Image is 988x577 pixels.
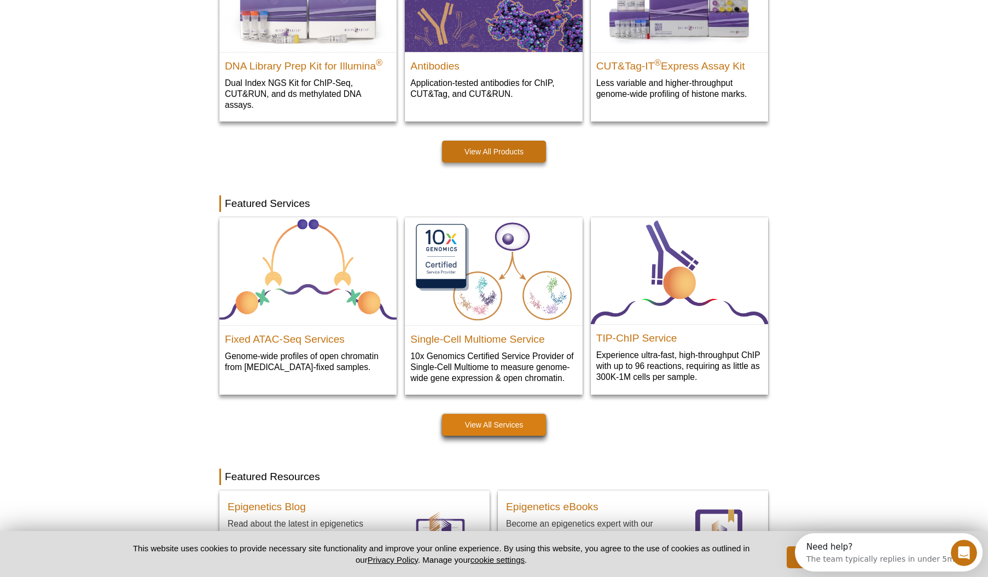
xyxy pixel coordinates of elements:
h2: DNA Library Prep Kit for Illumina [225,55,391,72]
p: Experience ultra-fast, high-throughput ChIP with up to 96 reactions, requiring as little as 300K-... [596,349,763,383]
img: Fixed ATAC-Seq Services [219,217,397,326]
div: The team typically replies in under 5m [11,18,160,30]
div: Open Intercom Messenger [4,4,192,34]
p: Application-tested antibodies for ChIP, CUT&Tag, and CUT&RUN. [410,77,577,100]
a: Single-Cell Multiome Servicee Single-Cell Multiome Service 10x Genomics Certified Service Provide... [405,217,582,395]
a: Epigenetics Blog [228,499,306,518]
p: Genome-wide profiles of open chromatin from [MEDICAL_DATA]-fixed samples. [225,350,391,373]
p: This website uses cookies to provide necessary site functionality and improve your online experie... [114,543,769,566]
h2: Antibodies [410,55,577,72]
h2: Featured Resources [219,469,769,485]
img: TIP-ChIP Service [591,217,768,325]
img: Single-Cell Multiome Servicee [405,217,582,326]
a: Fixed ATAC-Seq Services Fixed ATAC-Seq Services Genome-wide profiles of open chromatin from [MEDI... [219,217,397,384]
p: 10x Genomics Certified Service Provider of Single-Cell Multiome to measure genome-wide gene expre... [410,350,577,384]
sup: ® [376,57,382,67]
a: View All Products [442,141,546,163]
a: View All Services [442,414,546,436]
sup: ® [654,57,661,67]
p: Dual Index NGS Kit for ChIP-Seq, CUT&RUN, and ds methylated DNA assays. [225,77,391,111]
h2: Fixed ATAC-Seq Services [225,328,391,345]
h2: Featured Services [219,195,769,212]
iframe: Intercom live chat discovery launcher [795,533,983,572]
h3: Epigenetics eBooks [506,501,598,512]
p: Read about the latest in epigenetics research. [228,518,391,540]
p: Become an epigenetics expert with our free eBooks. [506,518,670,540]
h2: TIP-ChIP Service [596,327,763,344]
button: Got it! [787,546,874,568]
h2: Single-Cell Multiome Service [410,328,577,345]
a: TIP-ChIP Service TIP-ChIP Service Experience ultra-fast, high-throughput ChIP with up to 96 react... [591,217,768,394]
div: Need help? [11,9,160,18]
h2: CUT&Tag-IT Express Assay Kit [596,55,763,72]
iframe: Intercom live chat [951,540,977,566]
p: Less variable and higher-throughput genome-wide profiling of histone marks​. [596,77,763,100]
button: cookie settings [470,555,525,564]
a: Privacy Policy [368,555,418,564]
a: Epigenetics eBooks [506,499,598,518]
h3: Epigenetics Blog [228,501,306,512]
